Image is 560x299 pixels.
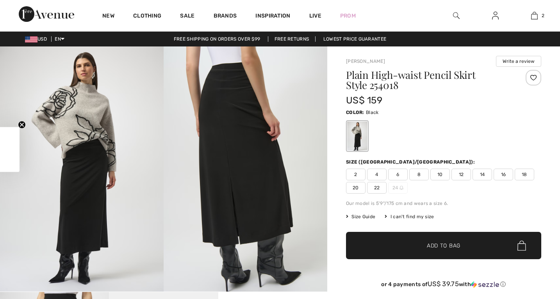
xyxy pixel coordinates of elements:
[515,11,553,20] a: 2
[486,11,505,21] a: Sign In
[164,46,327,292] img: Plain High-Waist Pencil Skirt Style 254018. 2
[340,12,356,20] a: Prom
[347,121,367,151] div: Black
[255,12,290,21] span: Inspiration
[496,56,541,67] button: Write a review
[453,11,460,20] img: search the website
[346,213,375,220] span: Size Guide
[346,59,385,64] a: [PERSON_NAME]
[388,182,408,194] span: 24
[55,36,64,42] span: EN
[409,169,429,180] span: 8
[346,70,509,90] h1: Plain High-waist Pencil Skirt Style 254018
[346,200,541,207] div: Our model is 5'9"/175 cm and wears a size 6.
[214,12,237,21] a: Brands
[18,121,26,129] button: Close teaser
[346,280,541,291] div: or 4 payments ofUS$ 39.75withSezzle Click to learn more about Sezzle
[268,36,316,42] a: Free Returns
[346,169,366,180] span: 2
[25,36,50,42] span: USD
[399,186,403,190] img: ring-m.svg
[102,12,114,21] a: New
[388,169,408,180] span: 6
[367,182,387,194] span: 22
[427,242,460,250] span: Add to Bag
[430,169,450,180] span: 10
[385,213,434,220] div: I can't find my size
[346,182,366,194] span: 20
[168,36,267,42] a: Free shipping on orders over $99
[494,169,513,180] span: 16
[346,95,382,106] span: US$ 159
[133,12,161,21] a: Clothing
[25,36,37,43] img: US Dollar
[428,280,459,288] span: US$ 39.75
[309,12,321,20] a: Live
[346,110,364,115] span: Color:
[471,281,499,288] img: Sezzle
[492,11,499,20] img: My Info
[515,169,534,180] span: 18
[451,169,471,180] span: 12
[317,36,393,42] a: Lowest Price Guarantee
[542,12,544,19] span: 2
[531,11,538,20] img: My Bag
[346,158,476,166] div: Size ([GEOGRAPHIC_DATA]/[GEOGRAPHIC_DATA]):
[473,169,492,180] span: 14
[346,232,541,259] button: Add to Bag
[367,169,387,180] span: 4
[180,12,194,21] a: Sale
[346,280,541,288] div: or 4 payments of with
[19,6,74,22] img: 1ère Avenue
[366,110,379,115] span: Black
